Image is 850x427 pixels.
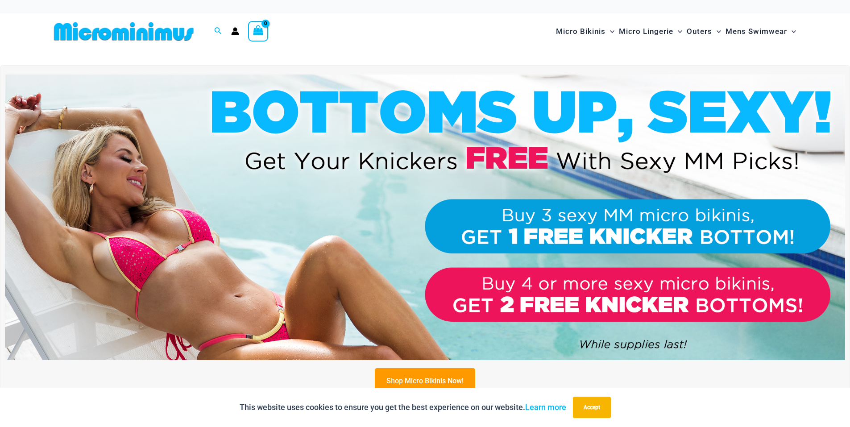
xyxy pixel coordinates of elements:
span: Mens Swimwear [726,20,787,43]
button: Accept [573,397,611,418]
span: Micro Bikinis [556,20,605,43]
a: Search icon link [214,26,222,37]
a: Micro LingerieMenu ToggleMenu Toggle [617,18,684,45]
a: Account icon link [231,27,239,35]
img: MM SHOP LOGO FLAT [50,21,197,41]
span: Outers [687,20,712,43]
p: This website uses cookies to ensure you get the best experience on our website. [240,401,566,414]
a: View Shopping Cart, empty [248,21,269,41]
img: Buy 3 or 4 Bikinis Get Free Knicker Promo [5,75,845,360]
span: Menu Toggle [605,20,614,43]
a: OutersMenu ToggleMenu Toggle [684,18,723,45]
span: Menu Toggle [712,20,721,43]
a: Learn more [525,402,566,412]
a: Mens SwimwearMenu ToggleMenu Toggle [723,18,798,45]
span: Micro Lingerie [619,20,673,43]
a: Micro BikinisMenu ToggleMenu Toggle [554,18,617,45]
span: Menu Toggle [673,20,682,43]
span: Menu Toggle [787,20,796,43]
a: Shop Micro Bikinis Now! [375,368,475,394]
nav: Site Navigation [552,17,800,46]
